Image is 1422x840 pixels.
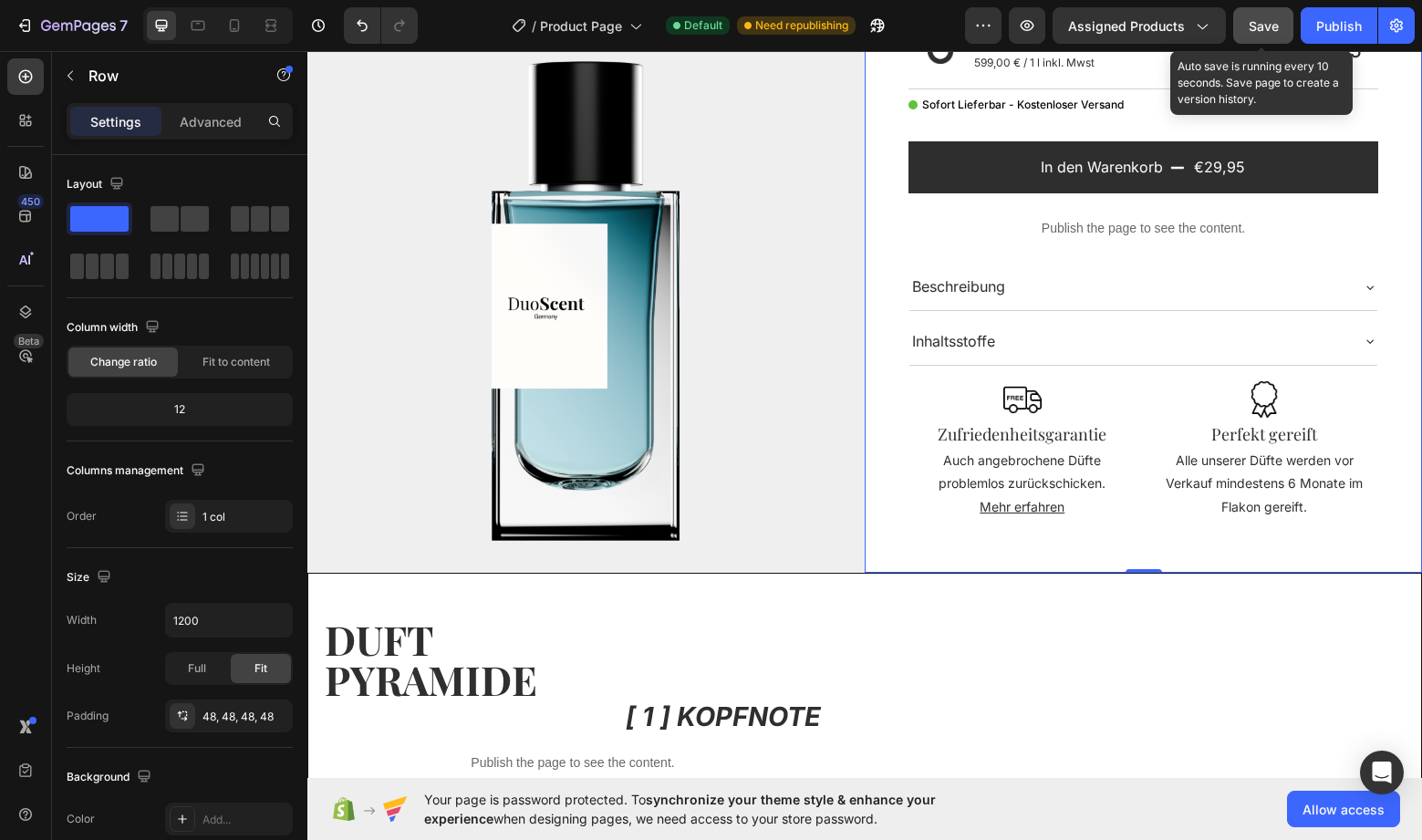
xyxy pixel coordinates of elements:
[1316,16,1362,36] div: Publish
[696,329,734,368] img: gempages_576960280823595849-d295c83b-9ee9-4ba7-8ca8-c206e4664a59.png
[667,5,787,18] span: 599,00 € / 1 l inkl. Mwst
[90,354,157,370] span: Change ratio
[67,660,100,677] div: Height
[605,223,698,249] p: Beschreibung
[711,168,961,187] p: Publish the page to see the content.
[16,702,515,721] p: Publish the page to see the content.
[67,565,115,590] div: Size
[14,334,44,348] div: Beta
[844,396,1072,469] div: Rich Text Editor. Editing area: main
[67,316,163,340] div: Column width
[603,398,827,443] p: Auch angebrochene Düfte problemlos zurückschicken.
[188,660,206,677] span: Full
[1303,800,1385,819] span: Allow access
[202,509,288,525] div: 1 col
[7,7,136,44] button: 7
[67,172,128,197] div: Layout
[1068,16,1185,36] span: Assigned Products
[70,397,289,422] div: 12
[1249,18,1279,34] span: Save
[202,354,270,370] span: Fit to content
[672,448,757,463] u: Mehr erfahren
[202,812,288,828] div: Add...
[846,398,1070,467] p: Alle unserer Düfte werden vor Verkauf mindestens 6 Monate im Flakon gereift.
[67,508,97,524] div: Order
[1233,7,1293,44] button: Save
[344,7,418,44] div: Undo/Redo
[844,371,1072,396] h2: Perfekt gereift
[67,459,209,483] div: Columns management
[424,792,936,826] span: synchronize your theme style & enhance your experience
[540,16,622,36] span: Product Page
[605,277,688,304] p: Inhaltsstoffe
[615,47,816,63] p: Sofort Lieferbar - Kostenloser Versand
[1301,7,1377,44] button: Publish
[1360,751,1404,794] div: Open Intercom Messenger
[755,17,848,34] span: Need republishing
[67,612,97,628] div: Width
[67,765,155,790] div: Background
[202,709,288,725] div: 48, 48, 48, 48
[684,17,722,34] span: Default
[180,112,242,131] p: Advanced
[601,91,1071,143] button: In den Warenkorb
[885,102,939,132] div: €29,95
[733,104,856,130] div: In den Warenkorb
[67,811,95,827] div: Color
[307,51,1422,778] iframe: Design area
[166,604,292,637] input: Auto
[90,112,141,131] p: Settings
[88,65,244,87] p: Row
[601,371,829,396] h2: Rich Text Editor. Editing area: main
[67,708,109,724] div: Padding
[254,660,267,677] span: Fit
[424,790,1007,828] span: Your page is password protected. To when designing pages, we need access to your store password.
[938,329,976,368] img: gempages_576960280823595849-79635d88-6942-4463-bc56-7b1cb37c95ba.png
[17,194,44,209] div: 450
[1053,7,1226,44] button: Assigned Products
[16,650,515,680] h2: [ 1 ] Kopfnote
[1287,791,1400,827] button: Allow access
[119,15,128,36] p: 7
[601,396,829,469] div: Rich Text Editor. Editing area: main
[16,566,515,650] h2: DUFT PYRAMIDE
[603,373,827,394] p: Zufriedenheitsgarantie
[532,16,536,36] span: /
